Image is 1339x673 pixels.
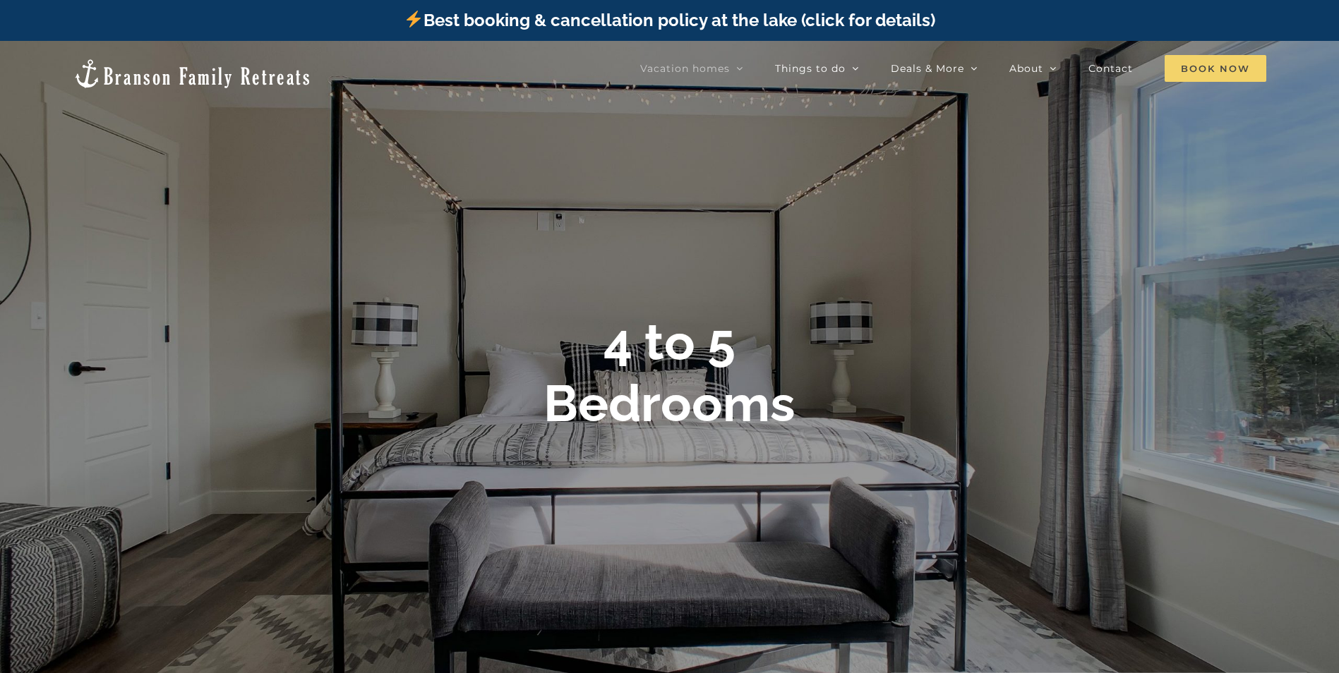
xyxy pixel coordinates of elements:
[640,54,1266,83] nav: Main Menu
[1165,54,1266,83] a: Book Now
[775,54,859,83] a: Things to do
[640,63,730,73] span: Vacation homes
[1165,55,1266,82] span: Book Now
[1088,54,1133,83] a: Contact
[73,58,312,90] img: Branson Family Retreats Logo
[544,312,795,432] b: 4 to 5 Bedrooms
[405,11,422,28] img: ⚡️
[891,63,964,73] span: Deals & More
[1009,63,1043,73] span: About
[1009,54,1057,83] a: About
[1088,63,1133,73] span: Contact
[891,54,978,83] a: Deals & More
[404,10,935,30] a: Best booking & cancellation policy at the lake (click for details)
[775,63,846,73] span: Things to do
[640,54,743,83] a: Vacation homes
